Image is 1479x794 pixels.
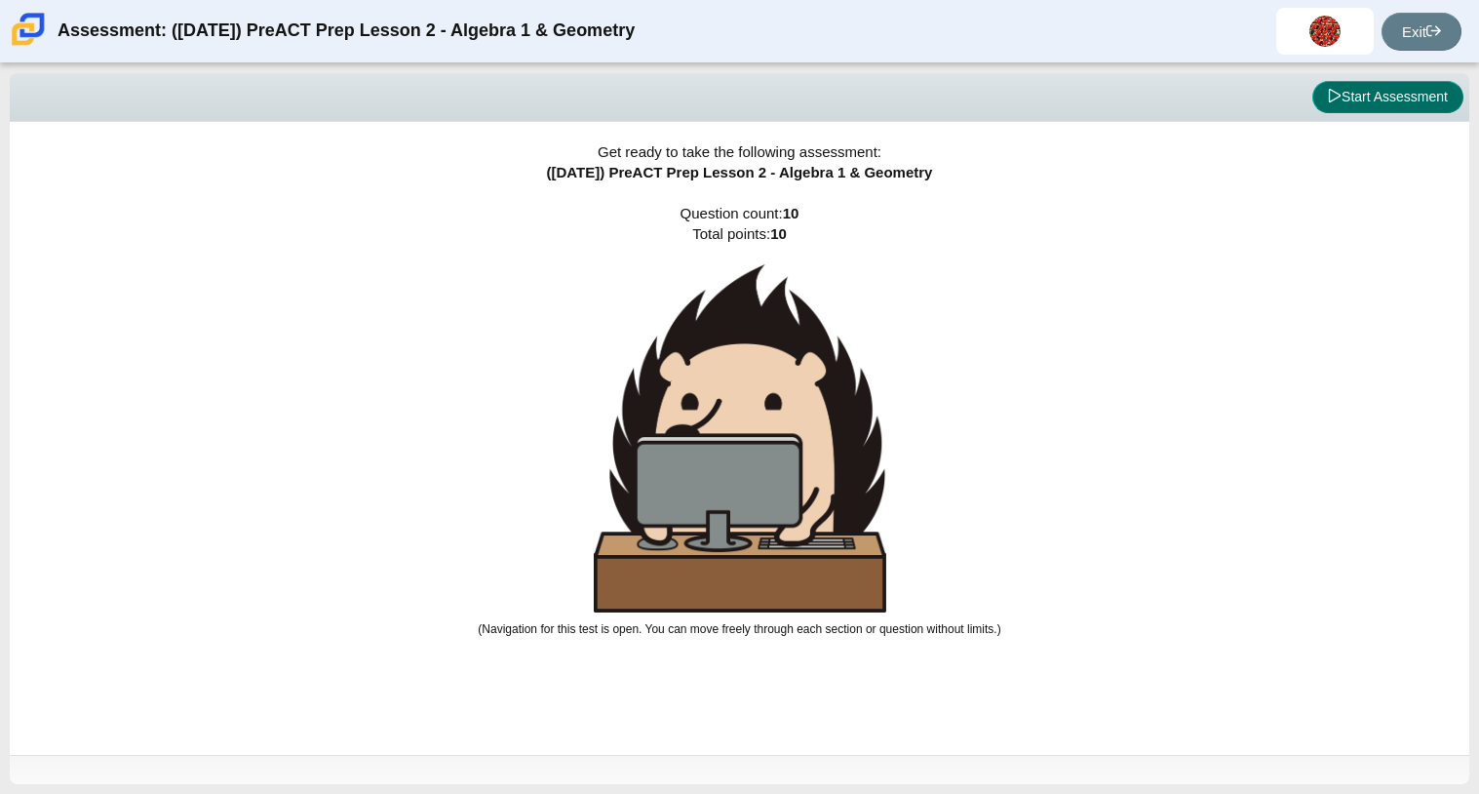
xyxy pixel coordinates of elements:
b: 10 [783,205,799,221]
a: Exit [1382,13,1461,51]
img: hedgehog-behind-computer-large.png [594,264,886,613]
span: Get ready to take the following assessment: [598,143,881,160]
img: Carmen School of Science & Technology [8,9,49,50]
span: ([DATE]) PreACT Prep Lesson 2 - Algebra 1 & Geometry [547,164,933,180]
div: Assessment: ([DATE]) PreACT Prep Lesson 2 - Algebra 1 & Geometry [58,8,635,55]
b: 10 [770,225,787,242]
small: (Navigation for this test is open. You can move freely through each section or question without l... [478,622,1000,636]
button: Start Assessment [1312,81,1463,114]
a: Carmen School of Science & Technology [8,36,49,53]
img: dasia.hillard.8gncUz [1309,16,1341,47]
span: Question count: Total points: [478,205,1000,636]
